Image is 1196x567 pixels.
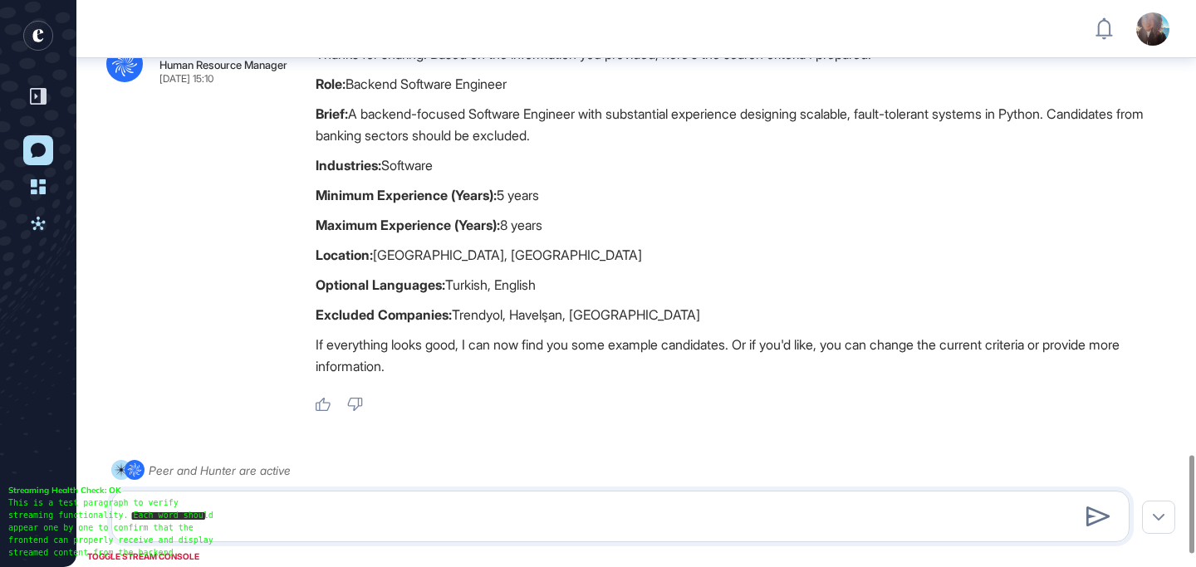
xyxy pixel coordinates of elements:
strong: Role: [316,76,346,92]
div: entrapeer-logo [23,21,53,51]
p: Software [316,154,1179,176]
strong: Maximum Experience (Years): [316,217,500,233]
div: Human Resource Manager [159,60,287,71]
strong: Excluded Companies: [316,306,452,323]
strong: Brief: [316,105,348,122]
p: 8 years [316,214,1179,236]
div: TOGGLE STREAM CONSOLE [83,546,203,567]
strong: Optional Languages: [316,276,445,293]
img: user-avatar [1136,12,1169,46]
div: Peer and Hunter are active [149,460,291,481]
p: Turkish, English [316,274,1179,296]
strong: Location: [316,247,373,263]
strong: Industries: [316,157,381,174]
p: Backend Software Engineer [316,73,1179,95]
p: [GEOGRAPHIC_DATA], [GEOGRAPHIC_DATA] [316,244,1179,266]
p: A backend-focused Software Engineer with substantial experience designing scalable, fault-toleran... [316,103,1179,146]
div: [DATE] 15:10 [159,74,213,84]
p: 5 years [316,184,1179,206]
p: If everything looks good, I can now find you some example candidates. Or if you'd like, you can c... [316,334,1179,377]
strong: Minimum Experience (Years): [316,187,497,203]
p: Trendyol, Havelşan, [GEOGRAPHIC_DATA] [316,304,1179,325]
